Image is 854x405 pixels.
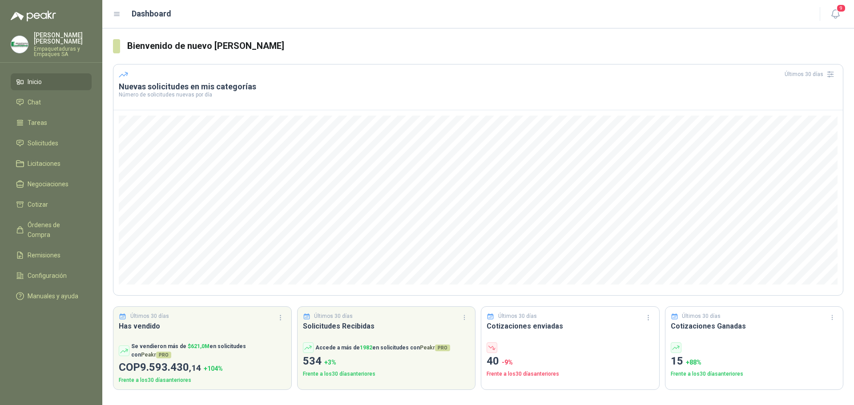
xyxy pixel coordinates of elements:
a: Tareas [11,114,92,131]
h3: Solicitudes Recibidas [303,321,470,332]
span: Peakr [420,345,450,351]
a: Remisiones [11,247,92,264]
a: Configuración [11,267,92,284]
span: + 104 % [204,365,223,372]
p: 15 [671,353,838,370]
span: PRO [435,345,450,351]
a: Chat [11,94,92,111]
button: 9 [827,6,843,22]
p: Se vendieron más de en solicitudes con [131,342,286,359]
p: 534 [303,353,470,370]
span: 9 [836,4,846,12]
p: [PERSON_NAME] [PERSON_NAME] [34,32,92,44]
p: 40 [487,353,654,370]
p: Frente a los 30 días anteriores [119,376,286,385]
p: Empaquetaduras y Empaques SA [34,46,92,57]
a: Órdenes de Compra [11,217,92,243]
span: -9 % [502,359,513,366]
img: Company Logo [11,36,28,53]
span: Configuración [28,271,67,281]
span: Manuales y ayuda [28,291,78,301]
span: Órdenes de Compra [28,220,83,240]
p: Últimos 30 días [314,312,353,321]
span: ,14 [189,363,201,373]
h3: Nuevas solicitudes en mis categorías [119,81,838,92]
span: Remisiones [28,250,60,260]
span: Tareas [28,118,47,128]
p: Frente a los 30 días anteriores [671,370,838,378]
h1: Dashboard [132,8,171,20]
h3: Has vendido [119,321,286,332]
span: Solicitudes [28,138,58,148]
div: Últimos 30 días [785,67,838,81]
p: Frente a los 30 días anteriores [487,370,654,378]
a: Manuales y ayuda [11,288,92,305]
p: Frente a los 30 días anteriores [303,370,470,378]
h3: Cotizaciones Ganadas [671,321,838,332]
p: COP [119,359,286,376]
span: Licitaciones [28,159,60,168]
p: Número de solicitudes nuevas por día [119,92,838,97]
p: Accede a más de en solicitudes con [315,344,450,352]
span: $ 621,0M [188,343,209,349]
a: Solicitudes [11,135,92,152]
a: Inicio [11,73,92,90]
span: 9.593.430 [140,361,201,373]
img: Logo peakr [11,11,56,21]
a: Negociaciones [11,176,92,192]
p: Últimos 30 días [130,312,169,321]
span: Chat [28,97,41,107]
p: Últimos 30 días [498,312,537,321]
a: Licitaciones [11,155,92,172]
span: 1982 [360,345,372,351]
span: + 88 % [686,359,701,366]
span: Cotizar [28,200,48,209]
span: Inicio [28,77,42,87]
h3: Bienvenido de nuevo [PERSON_NAME] [127,39,843,53]
a: Cotizar [11,196,92,213]
h3: Cotizaciones enviadas [487,321,654,332]
p: Últimos 30 días [682,312,721,321]
span: + 3 % [324,359,336,366]
span: Negociaciones [28,179,68,189]
span: Peakr [141,352,171,358]
span: PRO [156,352,171,358]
